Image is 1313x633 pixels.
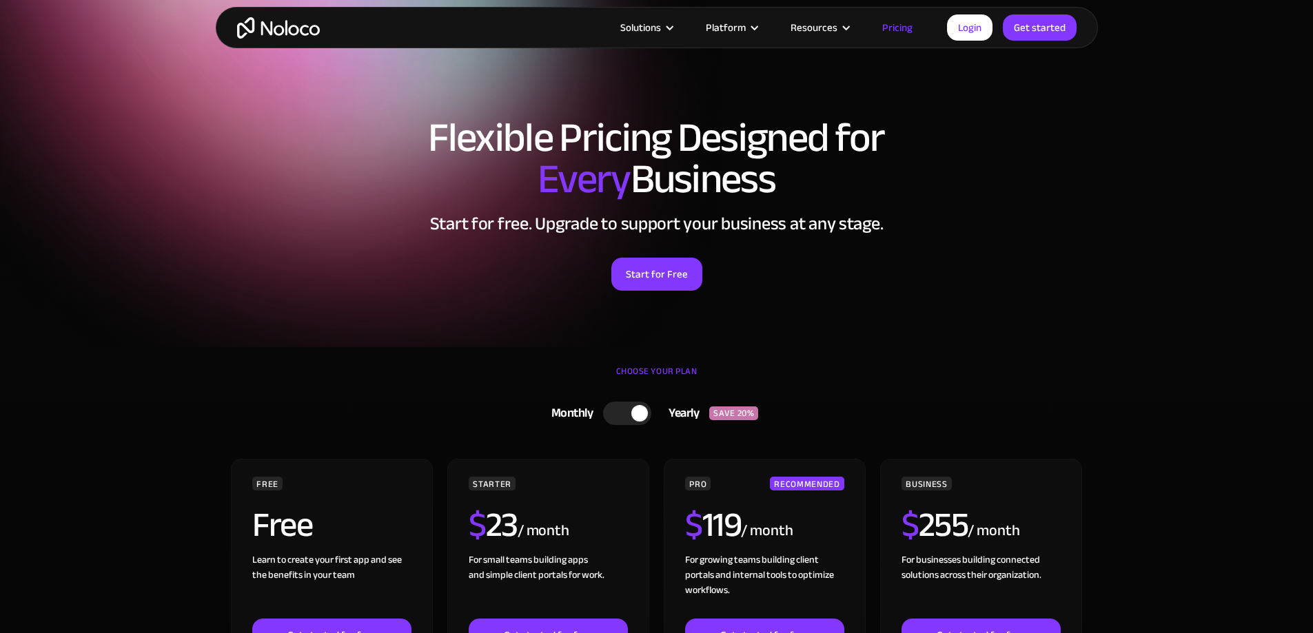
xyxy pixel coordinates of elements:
span: Every [538,141,631,218]
div: For businesses building connected solutions across their organization. ‍ [902,552,1060,619]
div: Platform [706,19,746,37]
div: Learn to create your first app and see the benefits in your team ‍ [252,552,411,619]
div: SAVE 20% [709,406,758,420]
a: Start for Free [611,258,702,291]
h1: Flexible Pricing Designed for Business [230,117,1084,200]
div: Solutions [620,19,661,37]
a: Pricing [865,19,930,37]
h2: 23 [469,508,518,542]
div: Yearly [651,403,709,424]
div: BUSINESS [902,477,951,490]
div: Resources [791,19,837,37]
a: Get started [1003,14,1077,41]
span: $ [902,492,919,557]
div: For growing teams building client portals and internal tools to optimize workflows. [685,552,844,619]
h2: 119 [685,508,741,542]
div: Solutions [603,19,689,37]
div: FREE [252,477,283,490]
div: Platform [689,19,773,37]
div: RECOMMENDED [770,477,844,490]
span: $ [685,492,702,557]
h2: 255 [902,508,968,542]
h2: Free [252,508,312,542]
div: STARTER [469,477,515,490]
div: / month [968,520,1019,542]
div: Resources [773,19,865,37]
h2: Start for free. Upgrade to support your business at any stage. [230,214,1084,234]
a: Login [947,14,993,41]
div: For small teams building apps and simple client portals for work. ‍ [469,552,627,619]
div: CHOOSE YOUR PLAN [230,361,1084,395]
span: $ [469,492,486,557]
div: PRO [685,477,711,490]
div: Monthly [534,403,604,424]
a: home [237,17,320,39]
div: / month [741,520,793,542]
div: / month [518,520,569,542]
